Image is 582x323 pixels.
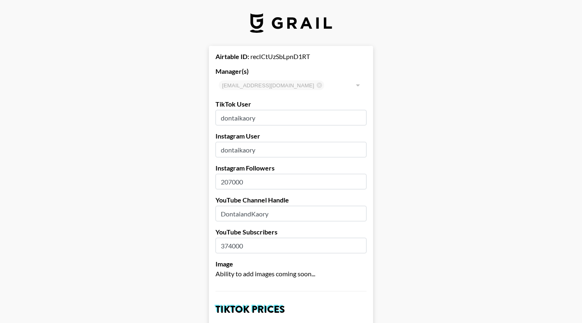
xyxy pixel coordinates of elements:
[215,164,367,172] label: Instagram Followers
[215,260,367,268] label: Image
[215,52,249,60] strong: Airtable ID:
[250,13,332,33] img: Grail Talent Logo
[215,132,367,140] label: Instagram User
[215,270,315,278] span: Ability to add images coming soon...
[215,228,367,236] label: YouTube Subscribers
[215,196,367,204] label: YouTube Channel Handle
[215,52,367,61] div: recICtUzSbLpnD1RT
[215,305,367,314] h2: TikTok Prices
[215,100,367,108] label: TikTok User
[215,67,367,75] label: Manager(s)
